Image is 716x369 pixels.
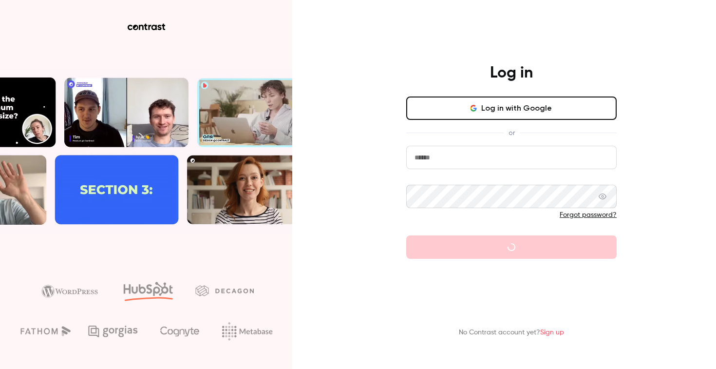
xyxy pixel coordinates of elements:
a: Forgot password? [560,212,617,218]
a: Sign up [540,329,564,336]
button: Log in with Google [406,97,617,120]
p: No Contrast account yet? [459,328,564,338]
h4: Log in [490,63,533,83]
span: or [504,128,520,138]
img: decagon [195,285,254,296]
